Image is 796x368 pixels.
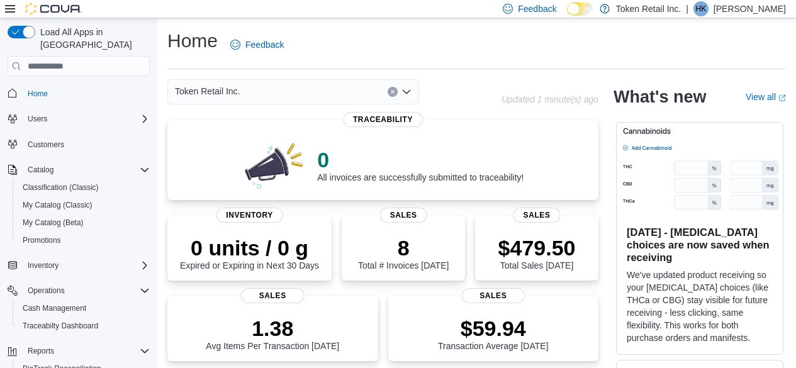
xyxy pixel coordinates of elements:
[245,38,284,51] span: Feedback
[18,233,150,248] span: Promotions
[23,283,150,298] span: Operations
[23,258,64,273] button: Inventory
[13,179,155,196] button: Classification (Classic)
[18,301,150,316] span: Cash Management
[696,1,707,16] span: HK
[28,114,47,124] span: Users
[23,162,150,177] span: Catalog
[616,1,681,16] p: Token Retail Inc.
[25,3,82,15] img: Cova
[18,198,98,213] a: My Catalog (Classic)
[18,233,66,248] a: Promotions
[180,235,319,260] p: 0 units / 0 g
[686,1,688,16] p: |
[167,28,218,53] h1: Home
[23,162,59,177] button: Catalog
[746,92,786,102] a: View allExternal link
[23,235,61,245] span: Promotions
[206,316,339,351] div: Avg Items Per Transaction [DATE]
[216,208,283,223] span: Inventory
[23,200,92,210] span: My Catalog (Classic)
[693,1,709,16] div: Hassan Khan
[23,137,150,152] span: Customers
[18,318,150,333] span: Traceabilty Dashboard
[13,299,155,317] button: Cash Management
[401,87,412,97] button: Open list of options
[18,198,150,213] span: My Catalog (Classic)
[714,1,786,16] p: [PERSON_NAME]
[614,87,706,107] h2: What's new
[13,231,155,249] button: Promotions
[28,165,53,175] span: Catalog
[513,208,561,223] span: Sales
[462,288,525,303] span: Sales
[18,318,103,333] a: Traceabilty Dashboard
[23,111,52,126] button: Users
[3,342,155,360] button: Reports
[23,283,70,298] button: Operations
[23,343,59,359] button: Reports
[18,180,104,195] a: Classification (Classic)
[242,140,307,190] img: 0
[388,87,398,97] button: Clear input
[3,282,155,299] button: Operations
[28,260,59,270] span: Inventory
[225,32,289,57] a: Feedback
[13,317,155,335] button: Traceabilty Dashboard
[567,3,593,16] input: Dark Mode
[3,110,155,128] button: Users
[498,235,576,260] p: $479.50
[3,161,155,179] button: Catalog
[241,288,304,303] span: Sales
[23,137,69,152] a: Customers
[627,269,773,344] p: We've updated product receiving so your [MEDICAL_DATA] choices (like THCa or CBG) stay visible fo...
[343,112,423,127] span: Traceability
[28,286,65,296] span: Operations
[23,321,98,331] span: Traceabilty Dashboard
[438,316,549,351] div: Transaction Average [DATE]
[180,235,319,270] div: Expired or Expiring in Next 30 Days
[23,258,150,273] span: Inventory
[28,346,54,356] span: Reports
[627,226,773,264] h3: [DATE] - [MEDICAL_DATA] choices are now saved when receiving
[23,182,99,192] span: Classification (Classic)
[3,135,155,153] button: Customers
[28,140,64,150] span: Customers
[18,301,91,316] a: Cash Management
[18,215,89,230] a: My Catalog (Beta)
[3,257,155,274] button: Inventory
[778,94,786,102] svg: External link
[18,180,150,195] span: Classification (Classic)
[380,208,427,223] span: Sales
[498,235,576,270] div: Total Sales [DATE]
[317,147,524,182] div: All invoices are successfully submitted to traceability!
[35,26,150,51] span: Load All Apps in [GEOGRAPHIC_DATA]
[23,111,150,126] span: Users
[28,89,48,99] span: Home
[18,215,150,230] span: My Catalog (Beta)
[23,86,53,101] a: Home
[175,84,240,99] span: Token Retail Inc.
[13,214,155,231] button: My Catalog (Beta)
[358,235,449,270] div: Total # Invoices [DATE]
[23,85,150,101] span: Home
[518,3,556,15] span: Feedback
[13,196,155,214] button: My Catalog (Classic)
[358,235,449,260] p: 8
[502,94,598,104] p: Updated 1 minute(s) ago
[206,316,339,341] p: 1.38
[23,218,84,228] span: My Catalog (Beta)
[438,316,549,341] p: $59.94
[23,303,86,313] span: Cash Management
[3,84,155,102] button: Home
[23,343,150,359] span: Reports
[317,147,524,172] p: 0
